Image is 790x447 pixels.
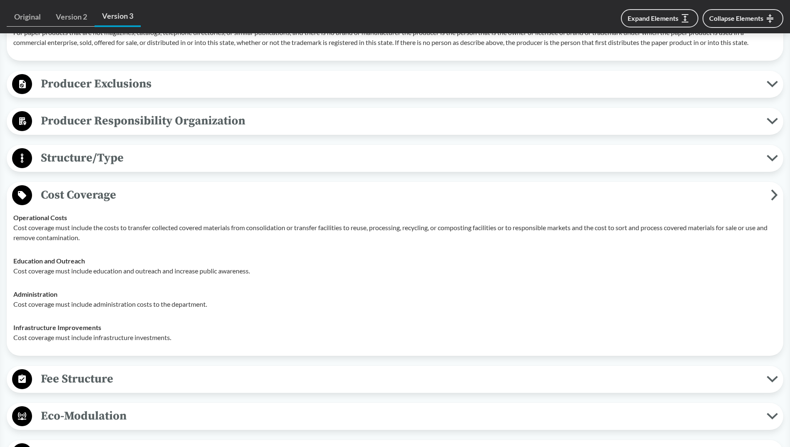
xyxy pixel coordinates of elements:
button: Cost Coverage [10,185,780,206]
span: Producer Exclusions [32,74,767,93]
p: Cost coverage must include administration costs to the department. [13,299,777,309]
p: Cost coverage must include infrastructure investments. [13,333,777,343]
span: Fee Structure [32,370,767,388]
a: Version 3 [95,7,141,27]
p: Cost coverage must include education and outreach and increase public awareness. [13,266,777,276]
button: Producer Responsibility Organization [10,111,780,132]
button: Producer Exclusions [10,74,780,95]
a: Original [7,7,48,27]
strong: Infrastructure Improvements [13,323,101,331]
button: Fee Structure [10,369,780,390]
span: Producer Responsibility Organization [32,112,767,130]
p: For paper products that are not magazines, catalogs, telephone directories, or similar publicatio... [13,27,777,47]
button: Collapse Elements [703,9,783,28]
span: Cost Coverage [32,186,771,204]
span: Eco-Modulation [32,407,767,425]
p: Cost coverage must include the costs to transfer collected covered materials from consolidation o... [13,223,777,243]
button: Eco-Modulation [10,406,780,427]
strong: Operational Costs [13,214,67,221]
strong: Administration [13,290,57,298]
span: Structure/Type [32,149,767,167]
strong: Education and Outreach [13,257,85,265]
button: Structure/Type [10,148,780,169]
button: Expand Elements [621,9,698,27]
a: Version 2 [48,7,95,27]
